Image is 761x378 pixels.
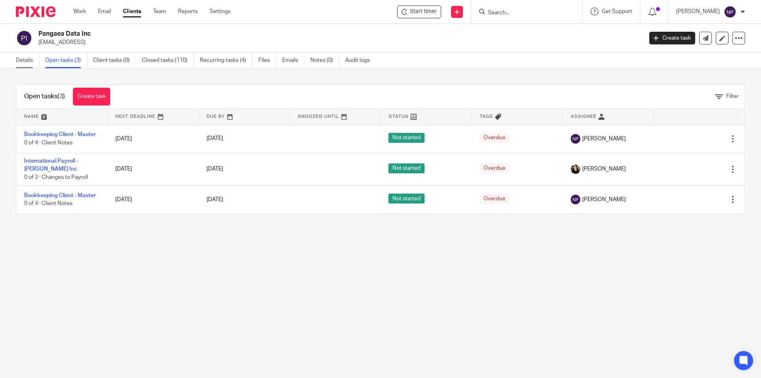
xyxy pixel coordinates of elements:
img: svg%3E [571,134,580,144]
span: Overdue [480,194,509,203]
div: Pangaea Data Inc [397,6,441,18]
span: Start timer [410,8,437,16]
span: Get Support [602,9,632,14]
span: Overdue [480,133,509,143]
span: [DATE] [207,136,223,142]
img: Pixie [16,6,55,17]
span: Not started [388,194,424,203]
a: International Payroll - [PERSON_NAME] Inc [24,158,78,172]
span: 0 of 4 · Client Notes [24,140,73,146]
span: [DATE] [207,197,223,202]
a: Clients [123,8,141,15]
img: svg%3E [16,30,33,46]
h1: Open tasks [24,92,65,101]
span: Not started [388,163,424,173]
a: Closed tasks (110) [142,53,194,68]
img: Helen%20Campbell.jpeg [571,165,580,174]
span: [DATE] [207,166,223,172]
span: [PERSON_NAME] [582,165,626,173]
a: Bookkeeping Client - Master [24,193,96,198]
input: Search [487,10,558,17]
a: Details [16,53,39,68]
span: Tags [480,114,493,119]
span: 0 of 3 · Changes to Payroll [24,175,88,180]
a: Work [73,8,86,15]
p: [PERSON_NAME] [676,8,720,15]
td: [DATE] [107,186,199,214]
span: [PERSON_NAME] [582,196,626,203]
span: Filter [726,94,739,99]
td: [DATE] [107,125,199,153]
a: Create task [73,88,110,106]
span: Status [389,114,409,119]
span: Not started [388,133,424,143]
a: Files [258,53,276,68]
a: Client tasks (0) [93,53,136,68]
a: Audit logs [345,53,376,68]
a: Bookkeeping Client - Master [24,132,96,137]
img: svg%3E [571,195,580,204]
a: Create task [649,32,695,44]
a: Emails [282,53,304,68]
a: Team [153,8,166,15]
a: Settings [210,8,231,15]
img: svg%3E [724,6,736,18]
span: 0 of 4 · Client Notes [24,201,73,206]
a: Reports [178,8,198,15]
span: Overdue [480,163,509,173]
span: (3) [57,93,65,100]
a: Recurring tasks (4) [200,53,252,68]
h2: Pangaea Data Inc [38,30,518,38]
a: Notes (0) [310,53,339,68]
p: [EMAIL_ADDRESS] [38,38,637,46]
span: [PERSON_NAME] [582,135,626,143]
td: [DATE] [107,153,199,185]
a: Open tasks (3) [45,53,87,68]
a: Email [98,8,111,15]
span: Snoozed Until [298,114,339,119]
